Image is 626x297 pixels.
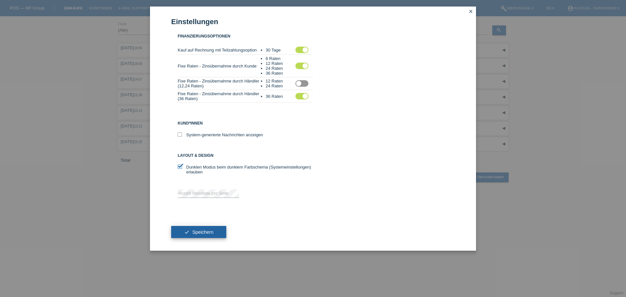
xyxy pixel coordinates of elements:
i: check [184,230,189,235]
li: 24 Raten [266,66,295,71]
li: 12 Raten [266,79,295,83]
i: close [468,9,473,14]
h3: Finanzierungsoptionen [178,34,313,39]
td: Fixe Raten - Zinsübernahme durch Kunde [178,55,266,77]
span: Speichern [192,230,213,235]
li: 36 Raten [266,71,295,76]
li: 6 Raten [266,56,295,61]
td: Fixe Raten - Zinsübernahme durch Händler (12,24 Raten) [178,77,266,90]
li: 24 Raten [266,83,295,88]
h3: Layout & Design [178,153,313,158]
button: check Speichern [171,226,226,238]
td: Fixe Raten - Zinsübernahme durch Händler (36 Raten) [178,90,266,103]
label: System-generierte Nachrichten anzeigen [178,132,263,137]
h3: Kund*innen [178,121,313,126]
td: Kauf auf Rechnung mit Teilzahlungsoption [178,45,266,55]
h1: Einstellungen [171,18,455,26]
li: 36 Raten [266,94,295,99]
li: 12 Raten [266,61,295,66]
label: Dunklen Modus beim dunklem Farbschema (Systemeinstellungen) erlauben [178,165,313,174]
li: 30 Tage [266,48,295,52]
a: close [467,8,475,16]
